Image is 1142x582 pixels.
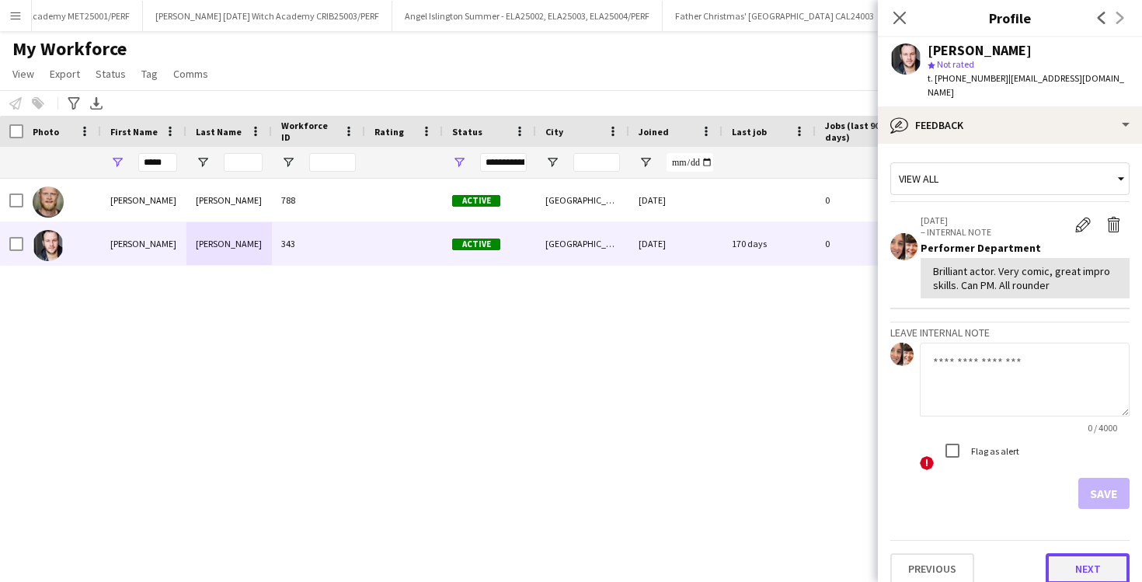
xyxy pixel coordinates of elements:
div: [PERSON_NAME] [928,44,1032,58]
button: Open Filter Menu [545,155,559,169]
span: My Workforce [12,37,127,61]
span: Export [50,67,80,81]
span: Rating [374,126,404,138]
div: Performer Department [921,241,1130,255]
div: 0 [816,222,917,265]
span: Active [452,195,500,207]
div: [GEOGRAPHIC_DATA] [536,179,629,221]
span: First Name [110,126,158,138]
input: City Filter Input [573,153,620,172]
span: Photo [33,126,59,138]
label: Flag as alert [968,445,1019,457]
input: Workforce ID Filter Input [309,153,356,172]
div: 343 [272,222,365,265]
span: Comms [173,67,208,81]
button: Angel Islington Summer - ELA25002, ELA25003, ELA25004/PERF [392,1,663,31]
span: Status [452,126,482,138]
button: Open Filter Menu [281,155,295,169]
h3: Leave internal note [890,326,1130,340]
input: Joined Filter Input [667,153,713,172]
div: [PERSON_NAME] [101,222,186,265]
span: View [12,67,34,81]
span: Last Name [196,126,242,138]
h3: Profile [878,8,1142,28]
span: | [EMAIL_ADDRESS][DOMAIN_NAME] [928,72,1124,98]
p: – INTERNAL NOTE [921,226,1067,238]
div: Feedback [878,106,1142,144]
span: City [545,126,563,138]
span: 0 / 4000 [1075,422,1130,434]
div: [PERSON_NAME] [101,179,186,221]
div: Brilliant actor. Very comic, great impro skills. Can PM. All rounder [933,264,1117,292]
button: Open Filter Menu [639,155,653,169]
div: [PERSON_NAME] [186,179,272,221]
app-action-btn: Export XLSX [87,94,106,113]
div: [GEOGRAPHIC_DATA] [536,222,629,265]
button: Father Christmas' [GEOGRAPHIC_DATA] CAL24003 [663,1,887,31]
button: Open Filter Menu [452,155,466,169]
a: Export [44,64,86,84]
img: Danny Cooke [33,186,64,218]
span: ! [920,456,934,470]
button: Open Filter Menu [110,155,124,169]
img: Danny Millar [33,230,64,261]
div: 0 [816,179,917,221]
div: [DATE] [629,179,722,221]
button: [PERSON_NAME] [DATE] Witch Academy CRIB25003/PERF [143,1,392,31]
div: 788 [272,179,365,221]
span: Jobs (last 90 days) [825,120,889,143]
div: [PERSON_NAME] [186,222,272,265]
input: First Name Filter Input [138,153,177,172]
span: Last job [732,126,767,138]
span: Status [96,67,126,81]
button: Open Filter Menu [196,155,210,169]
app-action-btn: Advanced filters [64,94,83,113]
input: Last Name Filter Input [224,153,263,172]
p: [DATE] [921,214,1067,226]
span: Joined [639,126,669,138]
span: t. [PHONE_NUMBER] [928,72,1008,84]
span: Tag [141,67,158,81]
a: View [6,64,40,84]
span: View all [899,172,938,186]
a: Tag [135,64,164,84]
a: Status [89,64,132,84]
span: Workforce ID [281,120,337,143]
div: [DATE] [629,222,722,265]
span: Not rated [937,58,974,70]
span: Active [452,239,500,250]
a: Comms [167,64,214,84]
div: 170 days [722,222,816,265]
